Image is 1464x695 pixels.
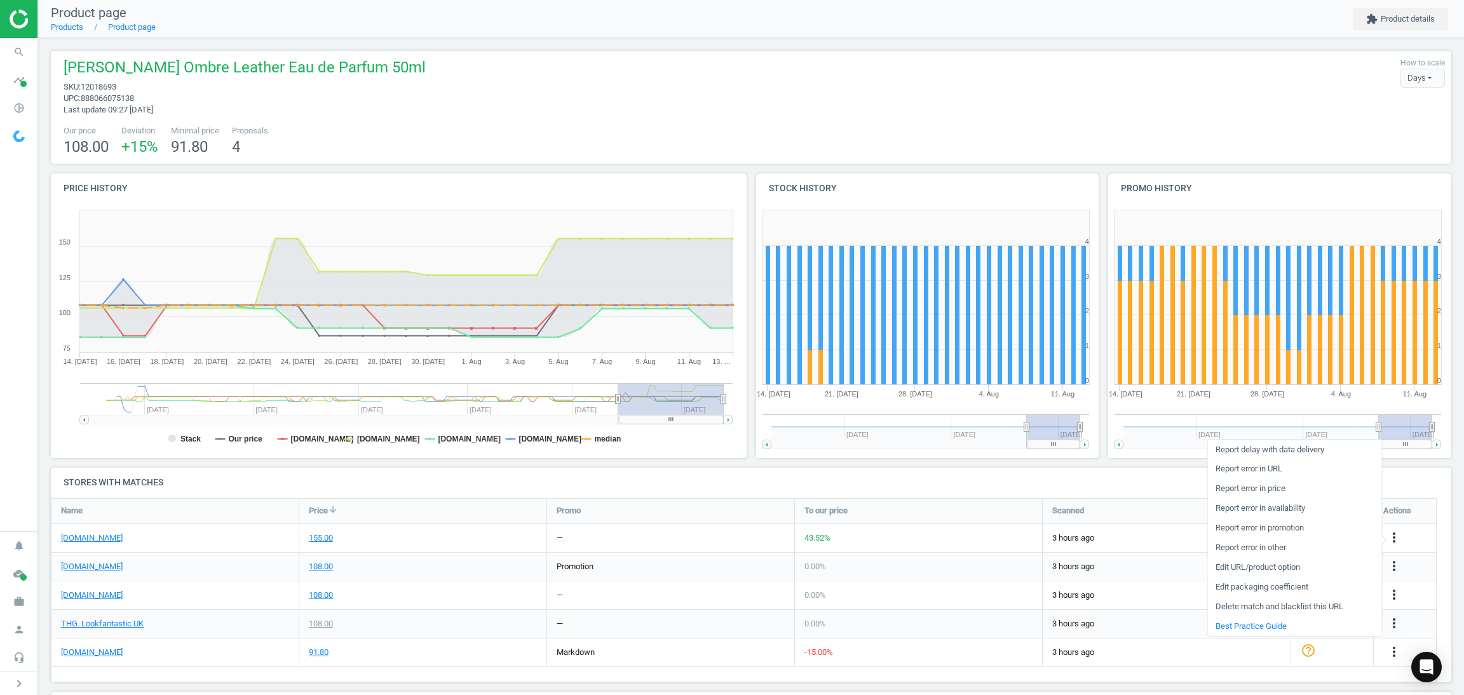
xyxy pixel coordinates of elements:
[328,504,338,515] i: arrow_downward
[1386,558,1402,575] button: more_vert
[121,125,158,137] span: Deviation
[121,138,158,156] span: +15 %
[1085,377,1088,384] text: 0
[1437,377,1441,384] text: 0
[309,561,333,572] div: 108.00
[1386,616,1402,631] i: more_vert
[64,125,109,137] span: Our price
[804,533,830,543] span: 43.52 %
[1437,342,1441,349] text: 1
[505,358,525,365] tspan: 3. Aug
[557,618,563,630] div: —
[51,22,83,32] a: Products
[1411,652,1442,682] div: Open Intercom Messenger
[232,138,240,156] span: 4
[1437,273,1441,280] text: 3
[61,561,123,572] a: [DOMAIN_NAME]
[1386,644,1402,661] button: more_vert
[824,390,858,398] tspan: 21. [DATE]
[81,82,116,91] span: 12018693
[232,125,268,137] span: Proposals
[1207,577,1381,597] a: Edit packaging coefficient
[59,238,71,246] text: 150
[51,5,126,20] span: Product page
[107,358,140,365] tspan: 16. [DATE]
[1207,617,1381,637] a: Best Practice Guide
[51,173,747,203] h4: Price history
[1386,587,1402,602] i: more_vert
[1400,69,1445,88] div: Days
[411,358,445,365] tspan: 30. [DATE]
[1413,431,1435,438] tspan: [DATE]
[64,57,426,81] span: [PERSON_NAME] Ombre Leather Eau de Parfum 50ml
[1353,8,1448,30] button: extensionProduct details
[1085,273,1088,280] text: 3
[1052,590,1281,601] span: 3 hours ago
[64,93,81,103] span: upc :
[59,309,71,316] text: 100
[1207,440,1381,459] a: Report delay with data delivery
[59,274,71,281] text: 125
[1386,616,1402,632] button: more_vert
[309,590,333,601] div: 108.00
[557,532,563,544] div: —
[108,22,156,32] a: Product page
[677,358,701,365] tspan: 11. Aug
[1052,561,1281,572] span: 3 hours ago
[804,562,826,571] span: 0.00 %
[635,358,655,365] tspan: 9. Aug
[557,647,595,657] span: markdown
[1109,390,1142,398] tspan: 14. [DATE]
[10,10,100,29] img: ajHJNr6hYgQAAAAASUVORK5CYII=
[64,358,97,365] tspan: 14. [DATE]
[309,618,333,630] div: 108.00
[64,138,109,156] span: 108.00
[557,590,563,601] div: —
[1383,505,1411,516] span: Actions
[281,358,315,365] tspan: 24. [DATE]
[7,96,31,120] i: pie_chart_outlined
[1177,390,1210,398] tspan: 21. [DATE]
[1085,238,1088,245] text: 4
[1386,587,1402,604] button: more_vert
[61,532,123,544] a: [DOMAIN_NAME]
[1400,58,1445,69] label: How to scale
[194,358,227,365] tspan: 20. [DATE]
[557,505,581,516] span: Promo
[309,647,329,658] div: 91.80
[557,562,593,571] span: promotion
[357,435,420,443] tspan: [DOMAIN_NAME]
[1386,558,1402,574] i: more_vert
[1366,13,1378,25] i: extension
[368,358,402,365] tspan: 28. [DATE]
[324,358,358,365] tspan: 26. [DATE]
[7,534,31,558] i: notifications
[7,562,31,586] i: cloud_done
[898,390,932,398] tspan: 28. [DATE]
[11,676,27,691] i: chevron_right
[237,358,271,365] tspan: 22. [DATE]
[519,435,582,443] tspan: [DOMAIN_NAME]
[595,435,621,443] tspan: median
[1386,530,1402,545] i: more_vert
[13,130,25,142] img: wGWNvw8QSZomAAAAABJRU5ErkJggg==
[979,390,998,398] tspan: 4. Aug
[7,645,31,670] i: headset_mic
[1207,538,1381,558] a: Report error in other
[1085,307,1088,314] text: 2
[462,358,482,365] tspan: 1. Aug
[592,358,612,365] tspan: 7. Aug
[1060,431,1082,438] tspan: [DATE]
[63,344,71,352] text: 75
[180,435,201,443] tspan: Stack
[712,358,731,365] tspan: 13. …
[7,68,31,92] i: timeline
[1207,558,1381,577] a: Edit URL/product option
[1050,390,1074,398] tspan: 11. Aug
[229,435,263,443] tspan: Our price
[438,435,501,443] tspan: [DOMAIN_NAME]
[1052,647,1281,658] span: 3 hours ago
[549,358,569,365] tspan: 5. Aug
[804,647,833,657] span: -15.00 %
[61,505,83,516] span: Name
